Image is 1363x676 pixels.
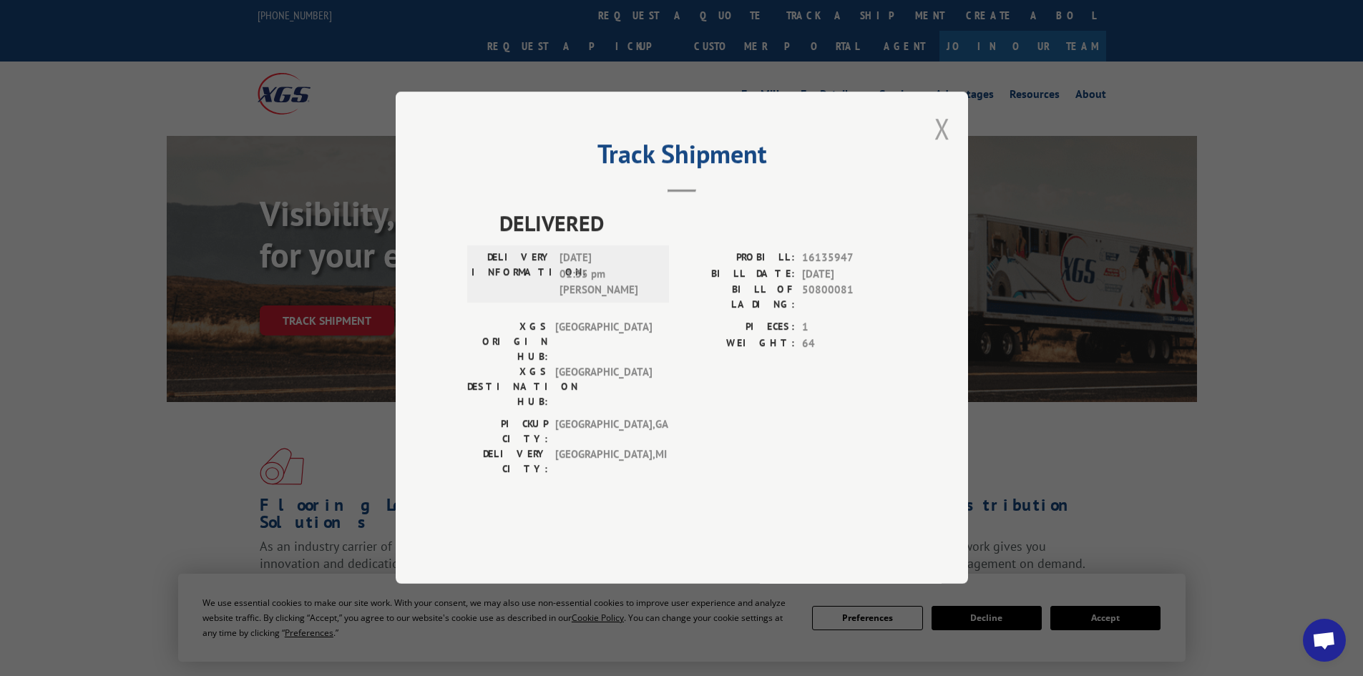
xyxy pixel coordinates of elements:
[802,320,897,336] span: 1
[802,335,897,352] span: 64
[555,417,652,447] span: [GEOGRAPHIC_DATA] , GA
[472,250,552,299] label: DELIVERY INFORMATION:
[802,250,897,267] span: 16135947
[802,266,897,283] span: [DATE]
[467,144,897,171] h2: Track Shipment
[682,320,795,336] label: PIECES:
[499,207,897,240] span: DELIVERED
[467,365,548,410] label: XGS DESTINATION HUB:
[555,447,652,477] span: [GEOGRAPHIC_DATA] , MI
[467,417,548,447] label: PICKUP CITY:
[802,283,897,313] span: 50800081
[560,250,656,299] span: [DATE] 01:35 pm [PERSON_NAME]
[934,109,950,147] button: Close modal
[1303,619,1346,662] a: Open chat
[555,320,652,365] span: [GEOGRAPHIC_DATA]
[682,283,795,313] label: BILL OF LADING:
[682,266,795,283] label: BILL DATE:
[682,250,795,267] label: PROBILL:
[467,320,548,365] label: XGS ORIGIN HUB:
[682,335,795,352] label: WEIGHT:
[467,447,548,477] label: DELIVERY CITY:
[555,365,652,410] span: [GEOGRAPHIC_DATA]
